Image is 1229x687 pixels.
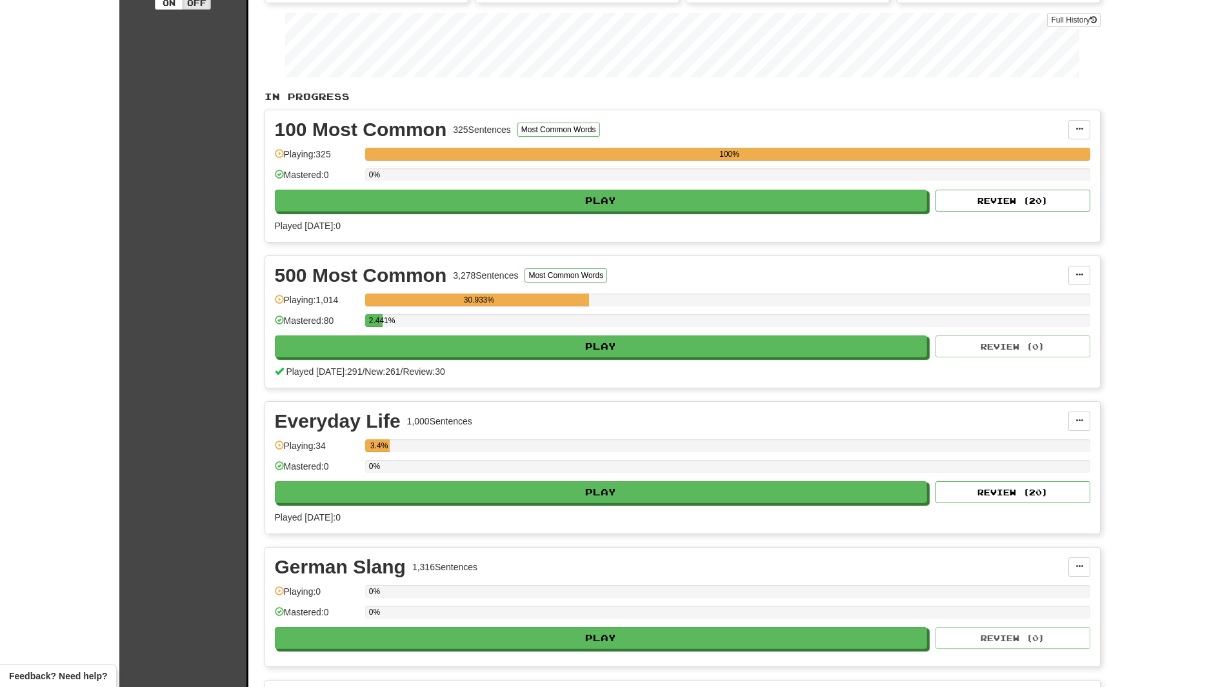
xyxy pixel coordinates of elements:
span: Played [DATE]: 0 [275,221,341,231]
a: Full History [1047,13,1100,27]
button: Play [275,335,928,357]
button: Most Common Words [525,268,607,283]
button: Most Common Words [517,123,600,137]
div: 500 Most Common [275,266,447,285]
div: Everyday Life [275,412,401,431]
div: 100 Most Common [275,120,447,139]
span: New: 261 [365,366,400,377]
button: Play [275,627,928,649]
div: German Slang [275,557,406,577]
span: Open feedback widget [9,670,107,682]
button: Review (0) [935,335,1090,357]
div: 2.441% [369,314,383,327]
button: Play [275,481,928,503]
button: Review (20) [935,190,1090,212]
div: Mastered: 0 [275,168,359,190]
div: 1,000 Sentences [407,415,472,428]
div: Mastered: 0 [275,460,359,481]
span: Review: 30 [403,366,445,377]
div: Playing: 1,014 [275,294,359,315]
span: Played [DATE]: 291 [286,366,362,377]
div: 100% [369,148,1090,161]
p: In Progress [265,90,1101,103]
div: 3.4% [369,439,390,452]
div: Playing: 325 [275,148,359,169]
div: Playing: 34 [275,439,359,461]
button: Review (0) [935,627,1090,649]
div: 325 Sentences [453,123,511,136]
div: 3,278 Sentences [453,269,518,282]
button: Play [275,190,928,212]
div: Mastered: 80 [275,314,359,335]
span: / [401,366,403,377]
div: 30.933% [369,294,589,306]
div: 1,316 Sentences [412,561,477,573]
div: Playing: 0 [275,585,359,606]
span: / [362,366,365,377]
span: Played [DATE]: 0 [275,512,341,523]
button: Review (20) [935,481,1090,503]
div: Mastered: 0 [275,606,359,627]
